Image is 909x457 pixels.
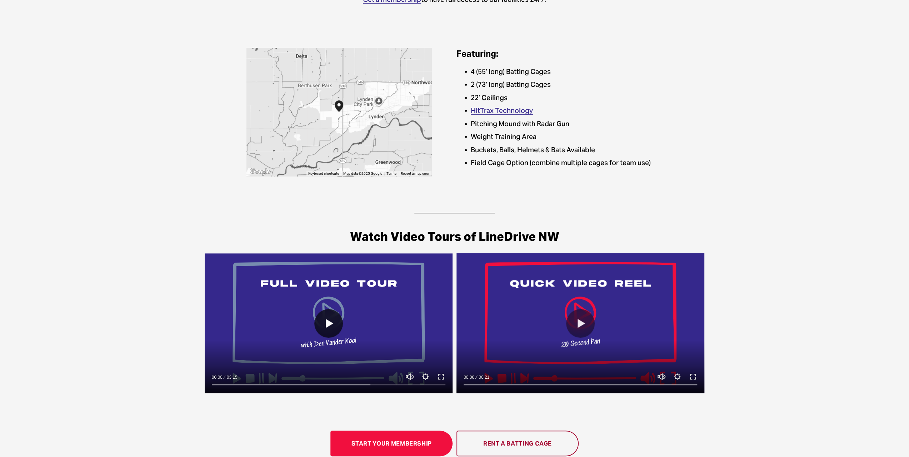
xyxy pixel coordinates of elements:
[224,374,239,381] div: Duration
[471,158,684,168] p: Field Cage Option (combine multiple cages for team use)
[330,431,453,456] a: Start Your Membership
[471,119,684,129] p: Pitching Mound with Radar Gun
[471,106,533,115] a: HitTrax Technology
[456,48,498,59] strong: Featuring:
[310,229,600,244] h3: Watch Video Tours of LineDrive NW
[308,171,339,176] button: Keyboard shortcuts
[471,132,684,141] p: Weight Training Area
[212,382,445,387] input: Seek
[386,172,396,175] a: Terms
[471,145,684,155] p: Buckets, Balls, Helmets & Bats Available
[212,374,224,381] div: Current time
[401,172,429,175] a: Report a map error
[464,382,697,387] input: Seek
[335,100,352,123] div: LineDrive NW 2059 West Main Street Lynden, WA, 98264, United States
[248,167,272,176] img: Google
[464,374,476,381] div: Current time
[314,309,343,338] button: Play
[471,80,684,89] p: 2 (73’ long) Batting Cages
[248,167,272,176] a: Open this area in Google Maps (opens a new window)
[476,374,491,381] div: Duration
[456,431,579,456] a: Rent a Batting Cage
[471,93,684,103] p: 22’ Ceilings
[566,309,595,338] button: Play
[471,67,684,76] p: 4 (55’ long) Batting Cages
[343,172,382,175] span: Map data ©2025 Google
